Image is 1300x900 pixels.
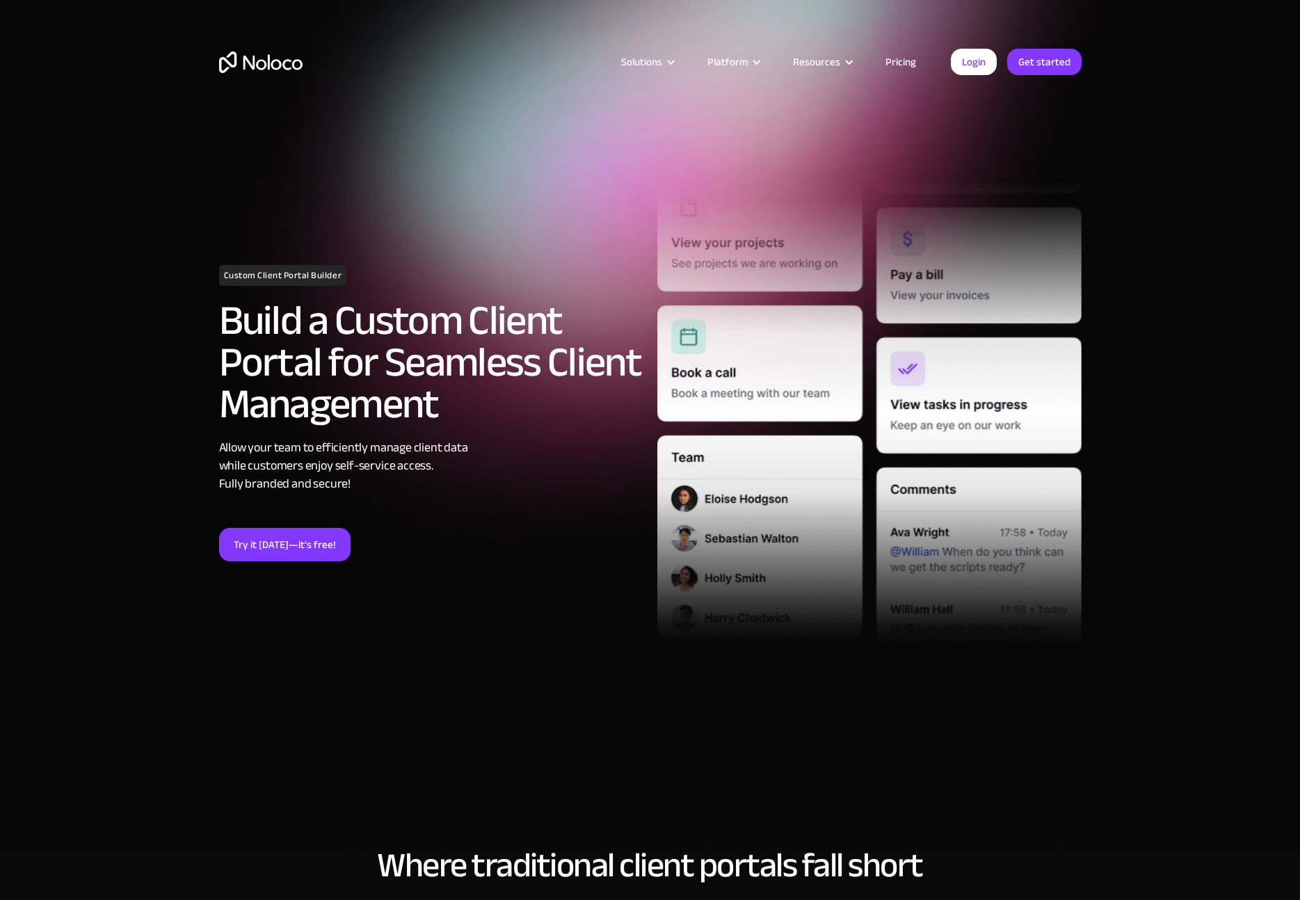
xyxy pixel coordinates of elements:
[219,846,1082,884] h2: Where traditional client portals fall short
[219,51,303,73] a: home
[776,53,868,71] div: Resources
[951,49,997,75] a: Login
[793,53,840,71] div: Resources
[1007,49,1082,75] a: Get started
[219,439,643,493] div: Allow your team to efficiently manage client data while customers enjoy self-service access. Full...
[868,53,933,71] a: Pricing
[690,53,776,71] div: Platform
[219,300,643,425] h2: Build a Custom Client Portal for Seamless Client Management
[219,528,351,561] a: Try it [DATE]—it’s free!
[604,53,690,71] div: Solutions
[621,53,662,71] div: Solutions
[219,265,347,286] h1: Custom Client Portal Builder
[707,53,748,71] div: Platform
